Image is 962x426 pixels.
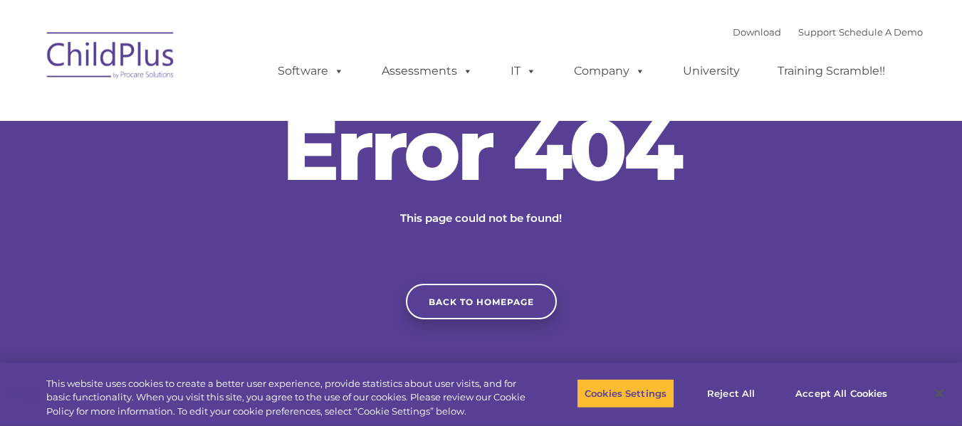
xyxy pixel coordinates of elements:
[686,378,775,408] button: Reject All
[367,57,487,85] a: Assessments
[40,22,182,93] img: ChildPlus by Procare Solutions
[733,26,781,38] a: Download
[763,57,899,85] a: Training Scramble!!
[263,57,358,85] a: Software
[669,57,754,85] a: University
[577,378,674,408] button: Cookies Settings
[788,378,895,408] button: Accept All Cookies
[496,57,550,85] a: IT
[924,378,955,409] button: Close
[733,26,923,38] font: |
[798,26,836,38] a: Support
[46,377,529,419] div: This website uses cookies to create a better user experience, provide statistics about user visit...
[406,284,557,319] a: Back to homepage
[560,57,659,85] a: Company
[268,107,695,192] h2: Error 404
[332,210,631,227] p: This page could not be found!
[839,26,923,38] a: Schedule A Demo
